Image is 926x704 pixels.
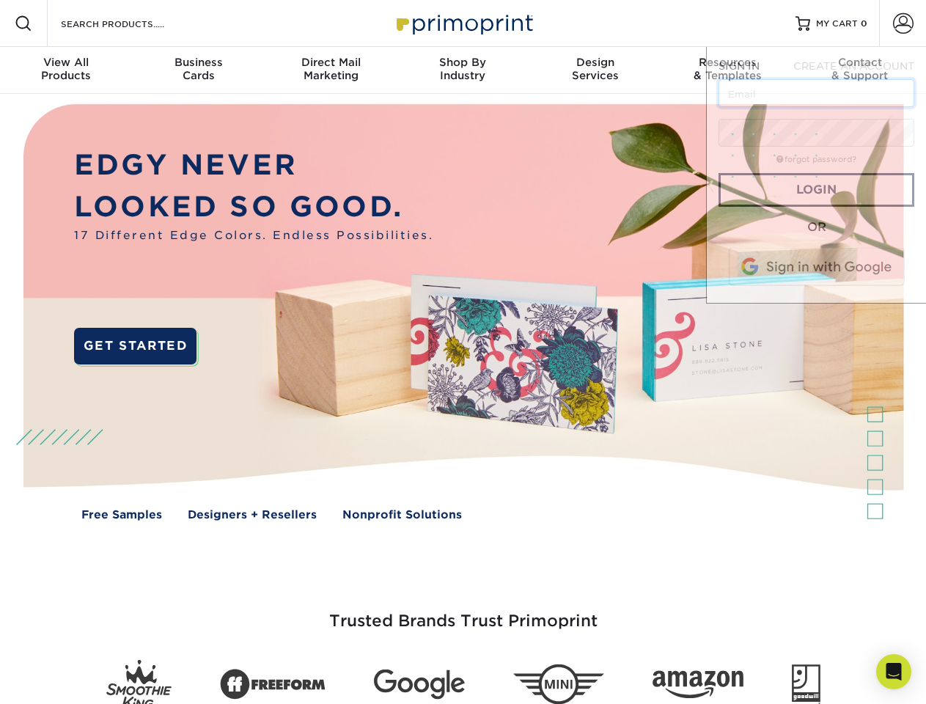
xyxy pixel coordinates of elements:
[34,576,892,648] h3: Trusted Brands Trust Primoprint
[188,507,317,524] a: Designers + Resellers
[390,7,537,39] img: Primoprint
[719,219,914,236] div: OR
[861,18,867,29] span: 0
[529,56,661,82] div: Services
[793,60,914,72] span: CREATE AN ACCOUNT
[529,56,661,69] span: Design
[74,186,433,228] p: LOOKED SO GOOD.
[59,15,202,32] input: SEARCH PRODUCTS.....
[74,144,433,186] p: EDGY NEVER
[265,56,397,69] span: Direct Mail
[342,507,462,524] a: Nonprofit Solutions
[132,56,264,82] div: Cards
[265,47,397,94] a: Direct MailMarketing
[397,56,529,82] div: Industry
[74,227,433,244] span: 17 Different Edge Colors. Endless Possibilities.
[132,47,264,94] a: BusinessCards
[374,670,465,700] img: Google
[132,56,264,69] span: Business
[816,18,858,30] span: MY CART
[397,47,529,94] a: Shop ByIndustry
[265,56,397,82] div: Marketing
[81,507,162,524] a: Free Samples
[792,664,820,704] img: Goodwill
[776,155,856,164] a: forgot password?
[719,60,760,72] span: SIGN IN
[653,671,743,699] img: Amazon
[719,173,914,207] a: Login
[661,56,793,82] div: & Templates
[876,654,911,689] div: Open Intercom Messenger
[661,56,793,69] span: Resources
[529,47,661,94] a: DesignServices
[397,56,529,69] span: Shop By
[661,47,793,94] a: Resources& Templates
[74,328,196,364] a: GET STARTED
[719,79,914,107] input: Email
